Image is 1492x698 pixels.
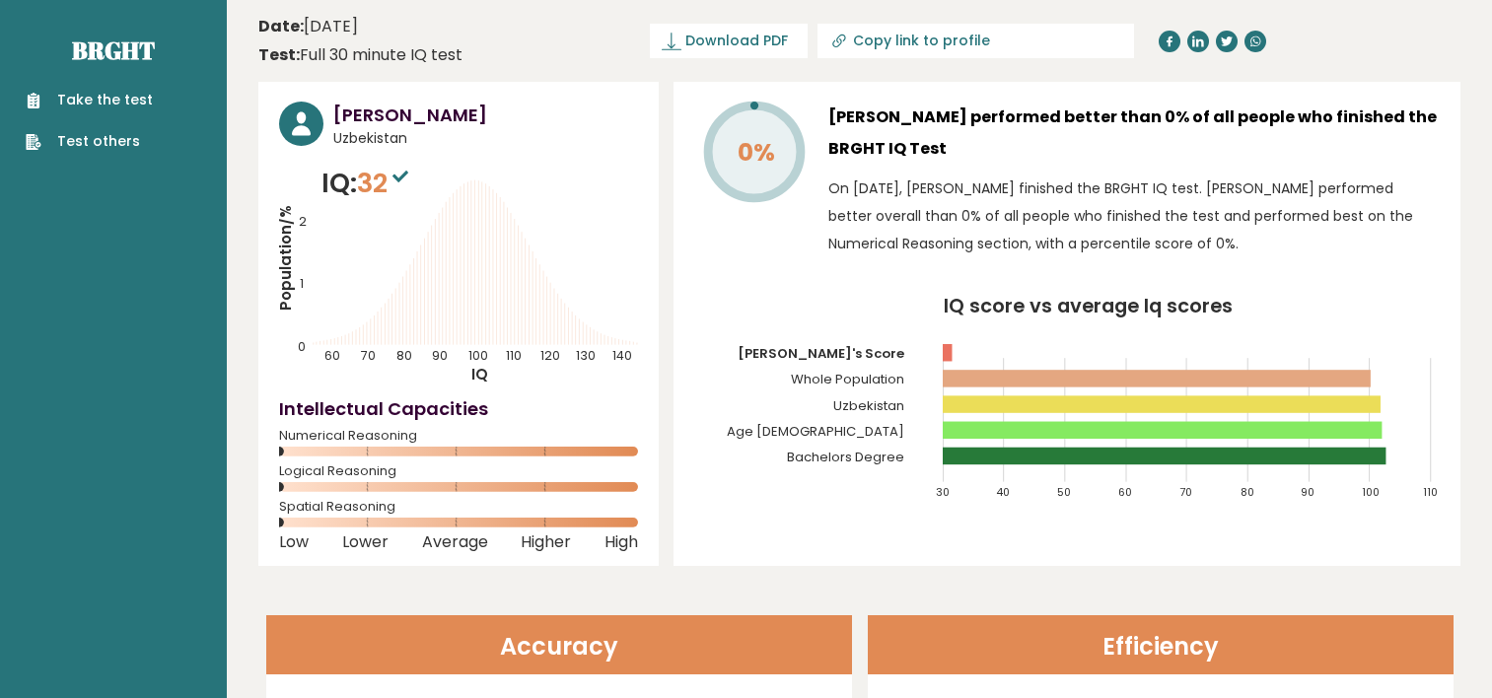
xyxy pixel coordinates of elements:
a: Take the test [26,90,153,110]
tspan: 100 [468,347,488,364]
p: On [DATE], [PERSON_NAME] finished the BRGHT IQ test. [PERSON_NAME] performed better overall than ... [828,174,1440,257]
tspan: 70 [361,347,376,364]
tspan: IQ [471,365,488,385]
time: [DATE] [258,15,358,38]
h3: [PERSON_NAME] performed better than 0% of all people who finished the BRGHT IQ Test [828,102,1440,165]
h4: Intellectual Capacities [279,395,638,422]
span: Logical Reasoning [279,467,638,475]
tspan: 80 [1241,485,1254,500]
span: Spatial Reasoning [279,503,638,511]
tspan: 60 [324,347,340,364]
tspan: IQ score vs average Iq scores [944,292,1233,319]
tspan: Uzbekistan [833,395,904,414]
tspan: Age [DEMOGRAPHIC_DATA] [727,422,904,441]
tspan: 110 [1423,485,1438,500]
header: Efficiency [868,615,1454,674]
tspan: 0 [298,338,306,355]
tspan: 30 [936,485,950,500]
span: High [604,538,638,546]
tspan: 130 [576,347,596,364]
header: Accuracy [266,615,852,674]
p: IQ: [321,164,413,203]
div: Full 30 minute IQ test [258,43,462,67]
tspan: 1 [300,275,304,292]
span: Lower [342,538,389,546]
span: Uzbekistan [333,128,638,149]
a: Download PDF [650,24,808,58]
tspan: 40 [997,485,1011,500]
tspan: Whole Population [791,370,904,388]
tspan: 70 [1179,485,1192,500]
b: Date: [258,15,304,37]
tspan: Bachelors Degree [787,448,904,466]
tspan: 0% [738,135,775,170]
tspan: 90 [1301,485,1314,500]
tspan: [PERSON_NAME]'s Score [738,344,904,363]
tspan: Population/% [275,205,296,311]
a: Test others [26,131,153,152]
span: Average [422,538,488,546]
tspan: 100 [1362,485,1380,500]
span: Download PDF [685,31,788,51]
span: Low [279,538,309,546]
tspan: 2 [299,213,307,230]
tspan: 60 [1118,485,1132,500]
span: Higher [521,538,571,546]
tspan: 50 [1057,485,1071,500]
tspan: 90 [432,347,448,364]
span: Numerical Reasoning [279,432,638,440]
tspan: 80 [396,347,412,364]
tspan: 140 [612,347,632,364]
h3: [PERSON_NAME] [333,102,638,128]
span: 32 [357,165,413,201]
tspan: 110 [506,347,522,364]
b: Test: [258,43,300,66]
tspan: 120 [540,347,560,364]
a: Brght [72,35,155,66]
